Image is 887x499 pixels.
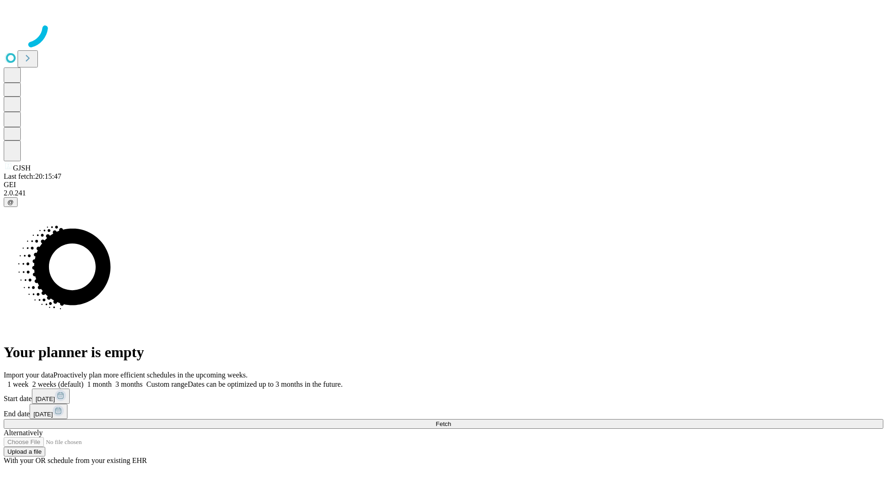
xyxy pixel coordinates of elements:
[4,189,883,197] div: 2.0.241
[4,389,883,404] div: Start date
[4,419,883,429] button: Fetch
[4,429,43,437] span: Alternatively
[4,344,883,361] h1: Your planner is empty
[54,371,248,379] span: Proactively plan more efficient schedules in the upcoming weeks.
[4,172,61,180] span: Last fetch: 20:15:47
[146,380,188,388] span: Custom range
[7,380,29,388] span: 1 week
[13,164,30,172] span: GJSH
[4,456,147,464] span: With your OR schedule from your existing EHR
[30,404,67,419] button: [DATE]
[436,420,451,427] span: Fetch
[4,181,883,189] div: GEI
[188,380,342,388] span: Dates can be optimized up to 3 months in the future.
[7,199,14,206] span: @
[36,396,55,402] span: [DATE]
[4,404,883,419] div: End date
[33,411,53,418] span: [DATE]
[4,197,18,207] button: @
[4,371,54,379] span: Import your data
[115,380,143,388] span: 3 months
[87,380,112,388] span: 1 month
[32,389,70,404] button: [DATE]
[32,380,84,388] span: 2 weeks (default)
[4,447,45,456] button: Upload a file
